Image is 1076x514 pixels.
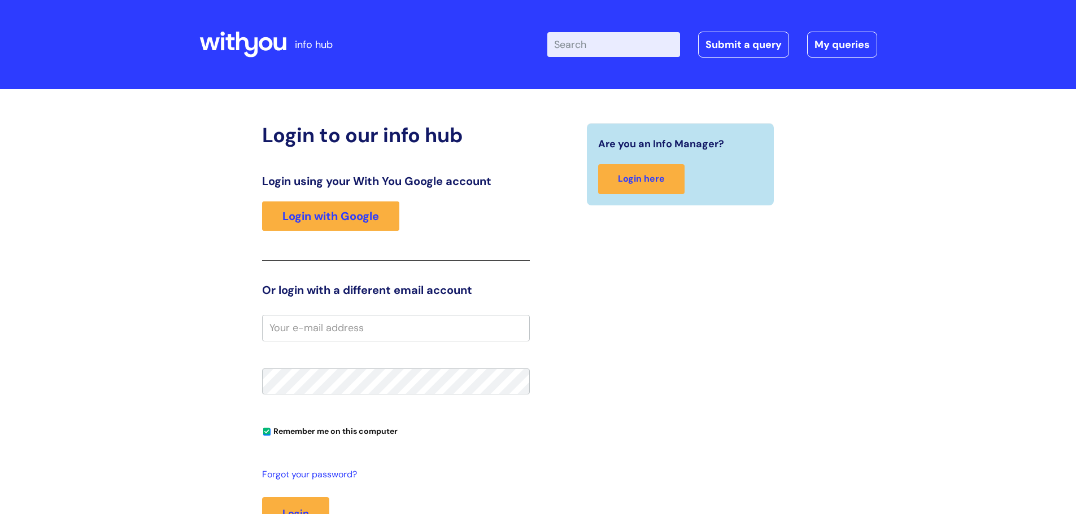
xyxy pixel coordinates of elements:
a: Forgot your password? [262,467,524,483]
h2: Login to our info hub [262,123,530,147]
label: Remember me on this computer [262,424,398,436]
span: Are you an Info Manager? [598,135,724,153]
a: My queries [807,32,877,58]
p: info hub [295,36,333,54]
a: Submit a query [698,32,789,58]
a: Login here [598,164,685,194]
h3: Or login with a different email account [262,283,530,297]
a: Login with Google [262,201,399,231]
h3: Login using your With You Google account [262,174,530,188]
input: Remember me on this computer [263,428,271,436]
div: You can uncheck this option if you're logging in from a shared device [262,421,530,440]
input: Your e-mail address [262,315,530,341]
input: Search [547,32,680,57]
